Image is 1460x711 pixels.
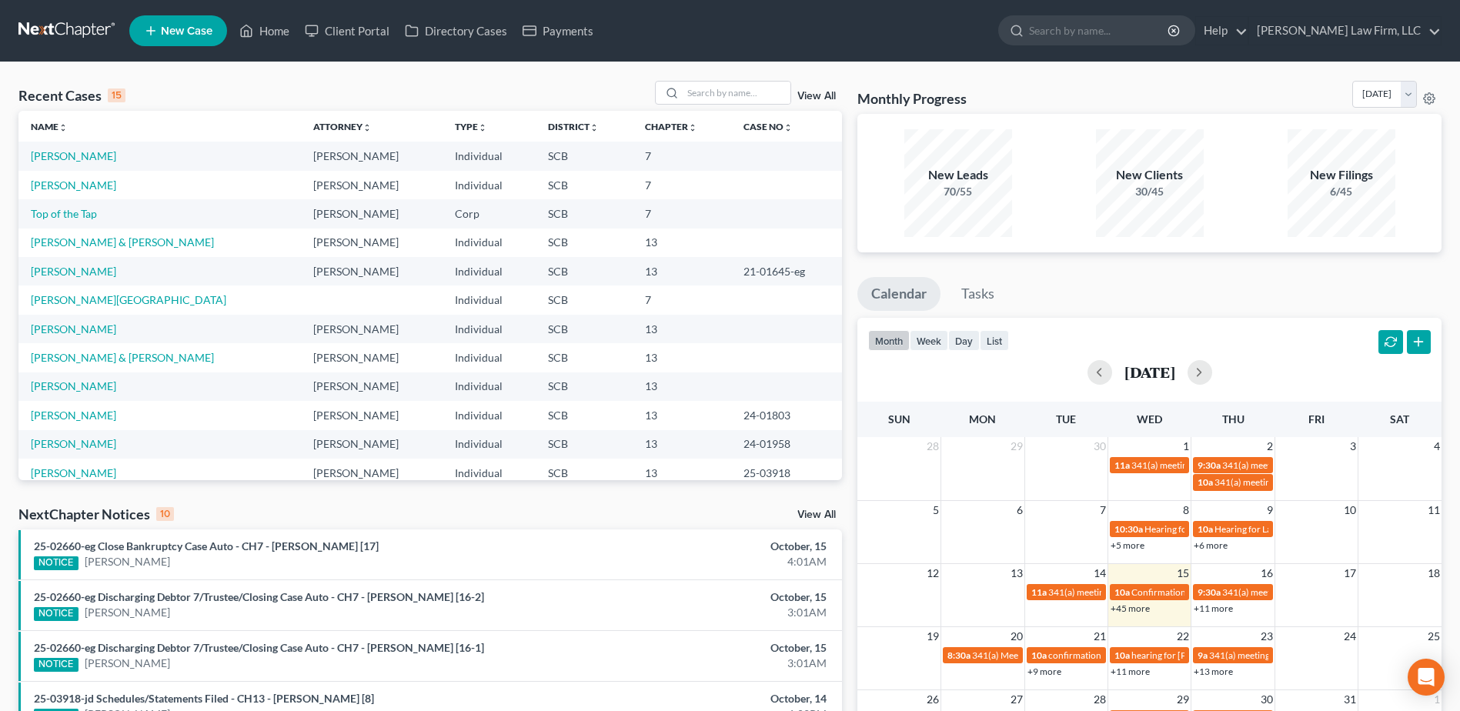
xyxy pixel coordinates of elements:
[573,691,827,706] div: October, 14
[1265,437,1275,456] span: 2
[1198,586,1221,598] span: 9:30a
[301,315,443,343] td: [PERSON_NAME]
[743,121,793,132] a: Case Nounfold_more
[536,199,633,228] td: SCB
[1114,649,1130,661] span: 10a
[301,229,443,257] td: [PERSON_NAME]
[1092,627,1108,646] span: 21
[573,605,827,620] div: 3:01AM
[972,649,1171,661] span: 341(a) Meeting of Creditors for [PERSON_NAME]
[1015,501,1024,519] span: 6
[536,171,633,199] td: SCB
[783,123,793,132] i: unfold_more
[1092,690,1108,709] span: 28
[31,466,116,479] a: [PERSON_NAME]
[1029,16,1170,45] input: Search by name...
[683,82,790,104] input: Search by name...
[731,430,842,459] td: 24-01958
[1198,459,1221,471] span: 9:30a
[443,285,536,314] td: Individual
[1114,586,1130,598] span: 10a
[443,142,536,170] td: Individual
[443,171,536,199] td: Individual
[1009,627,1024,646] span: 20
[1114,459,1130,471] span: 11a
[1432,437,1442,456] span: 4
[301,372,443,401] td: [PERSON_NAME]
[573,539,827,554] div: October, 15
[931,501,940,519] span: 5
[34,590,484,603] a: 25-02660-eg Discharging Debtor 7/Trustee/Closing Case Auto - CH7 - [PERSON_NAME] [16-2]
[536,401,633,429] td: SCB
[1137,412,1162,426] span: Wed
[1111,666,1150,677] a: +11 more
[443,459,536,487] td: Individual
[156,507,174,521] div: 10
[1111,539,1144,551] a: +5 more
[443,430,536,459] td: Individual
[925,627,940,646] span: 19
[34,556,79,570] div: NOTICE
[633,372,731,401] td: 13
[633,199,731,228] td: 7
[1222,412,1245,426] span: Thu
[31,207,97,220] a: Top of the Tap
[1390,412,1409,426] span: Sat
[31,351,214,364] a: [PERSON_NAME] & [PERSON_NAME]
[232,17,297,45] a: Home
[548,121,599,132] a: Districtunfold_more
[1198,523,1213,535] span: 10a
[888,412,910,426] span: Sun
[1092,564,1108,582] span: 14
[925,437,940,456] span: 28
[478,123,487,132] i: unfold_more
[301,171,443,199] td: [PERSON_NAME]
[633,315,731,343] td: 13
[443,401,536,429] td: Individual
[58,123,68,132] i: unfold_more
[536,372,633,401] td: SCB
[536,142,633,170] td: SCB
[443,229,536,257] td: Individual
[1031,586,1047,598] span: 11a
[515,17,601,45] a: Payments
[633,343,731,372] td: 13
[1426,501,1442,519] span: 11
[313,121,372,132] a: Attorneyunfold_more
[1342,627,1358,646] span: 24
[948,330,980,351] button: day
[633,401,731,429] td: 13
[301,343,443,372] td: [PERSON_NAME]
[443,315,536,343] td: Individual
[1209,649,1358,661] span: 341(a) meeting for [PERSON_NAME]
[85,656,170,671] a: [PERSON_NAME]
[868,330,910,351] button: month
[573,589,827,605] div: October, 15
[904,184,1012,199] div: 70/55
[34,539,379,552] a: 25-02660-eg Close Bankruptcy Case Auto - CH7 - [PERSON_NAME] [17]
[925,690,940,709] span: 26
[1426,627,1442,646] span: 25
[633,430,731,459] td: 13
[904,166,1012,184] div: New Leads
[536,285,633,314] td: SCB
[1031,649,1047,661] span: 10a
[536,315,633,343] td: SCB
[301,401,443,429] td: [PERSON_NAME]
[1426,564,1442,582] span: 18
[1222,586,1371,598] span: 341(a) meeting for [PERSON_NAME]
[731,459,842,487] td: 25-03918
[301,257,443,285] td: [PERSON_NAME]
[1408,659,1445,696] div: Open Intercom Messenger
[301,199,443,228] td: [PERSON_NAME]
[34,658,79,672] div: NOTICE
[1009,564,1024,582] span: 13
[301,459,443,487] td: [PERSON_NAME]
[31,121,68,132] a: Nameunfold_more
[731,257,842,285] td: 21-01645-eg
[1194,666,1233,677] a: +13 more
[31,379,116,392] a: [PERSON_NAME]
[536,459,633,487] td: SCB
[31,265,116,278] a: [PERSON_NAME]
[1259,690,1275,709] span: 30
